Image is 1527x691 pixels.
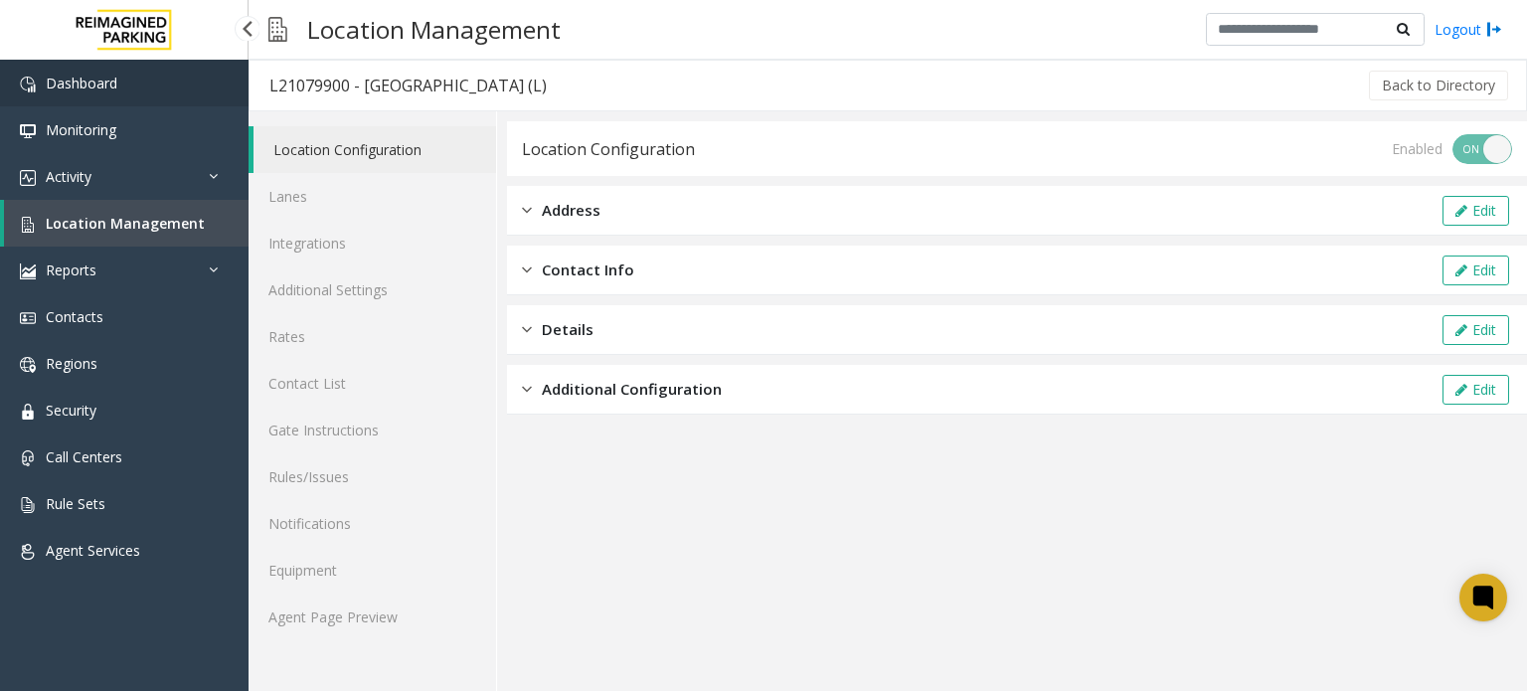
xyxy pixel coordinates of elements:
img: 'icon' [20,310,36,326]
a: Location Management [4,200,249,247]
span: Details [542,318,594,341]
span: Rule Sets [46,494,105,513]
span: Address [542,199,600,222]
img: 'icon' [20,170,36,186]
a: Equipment [249,547,496,594]
span: Activity [46,167,91,186]
div: Enabled [1392,138,1442,159]
span: Call Centers [46,447,122,466]
a: Lanes [249,173,496,220]
span: Monitoring [46,120,116,139]
a: Agent Page Preview [249,594,496,640]
img: closed [522,259,532,281]
h3: Location Management [297,5,571,54]
button: Edit [1442,256,1509,285]
img: 'icon' [20,404,36,420]
span: Location Management [46,214,205,233]
span: Contact Info [542,259,634,281]
img: 'icon' [20,77,36,92]
img: 'icon' [20,497,36,513]
a: Notifications [249,500,496,547]
button: Back to Directory [1369,71,1508,100]
span: Agent Services [46,541,140,560]
img: 'icon' [20,450,36,466]
span: Regions [46,354,97,373]
a: Additional Settings [249,266,496,313]
span: Dashboard [46,74,117,92]
img: 'icon' [20,544,36,560]
a: Logout [1435,19,1502,40]
a: Rules/Issues [249,453,496,500]
a: Integrations [249,220,496,266]
img: closed [522,199,532,222]
img: logout [1486,19,1502,40]
a: Contact List [249,360,496,407]
span: Contacts [46,307,103,326]
img: 'icon' [20,217,36,233]
img: 'icon' [20,357,36,373]
span: Reports [46,260,96,279]
button: Edit [1442,375,1509,405]
a: Rates [249,313,496,360]
span: Additional Configuration [542,378,722,401]
a: Gate Instructions [249,407,496,453]
img: closed [522,318,532,341]
img: 'icon' [20,263,36,279]
img: closed [522,378,532,401]
img: pageIcon [268,5,287,54]
div: L21079900 - [GEOGRAPHIC_DATA] (L) [269,73,547,98]
button: Edit [1442,196,1509,226]
span: Security [46,401,96,420]
a: Location Configuration [254,126,496,173]
button: Edit [1442,315,1509,345]
img: 'icon' [20,123,36,139]
div: Location Configuration [522,136,695,162]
